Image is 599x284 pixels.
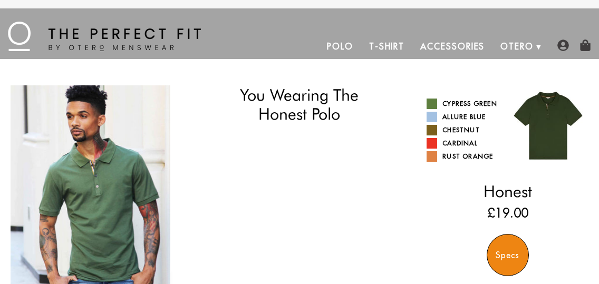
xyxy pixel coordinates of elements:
[427,138,499,149] a: Cardinal
[412,34,492,59] a: Accessories
[204,85,395,124] h1: You Wearing The Honest Polo
[8,22,201,51] img: The Perfect Fit - by Otero Menswear - Logo
[492,34,542,59] a: Otero
[427,151,499,162] a: Rust Orange
[487,203,528,222] ins: £19.00
[557,40,569,51] img: user-account-icon.png
[427,125,499,135] a: Chestnut
[427,182,588,201] h2: Honest
[427,99,499,109] a: Cypress Green
[427,112,499,122] a: Allure Blue
[319,34,361,59] a: Polo
[361,34,412,59] a: T-Shirt
[579,40,591,51] img: shopping-bag-icon.png
[487,234,529,276] div: Specs
[508,85,588,166] img: 017.jpg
